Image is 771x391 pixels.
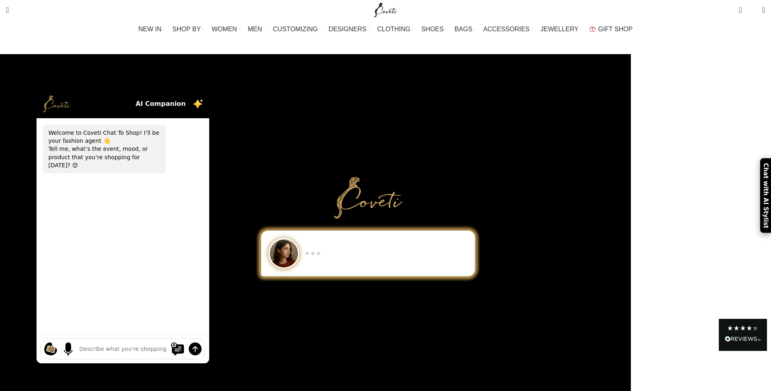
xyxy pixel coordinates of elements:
span: DESIGNERS [328,25,366,33]
span: ACCESSORIES [483,25,530,33]
a: SHOES [421,21,447,37]
span: SHOP BY [172,25,201,33]
a: WOMEN [212,21,240,37]
a: 0 [735,2,746,18]
span: NEW IN [139,25,162,33]
a: BAGS [455,21,475,37]
img: Primary Gold [334,177,402,219]
span: GIFT SHOP [598,25,633,33]
a: ACCESSORIES [483,21,532,37]
span: CLOTHING [377,25,410,33]
span: BAGS [455,25,472,33]
div: Chat to Shop demo [255,231,481,276]
span: 0 [750,8,756,14]
a: DESIGNERS [328,21,369,37]
a: CUSTOMIZING [273,21,321,37]
div: Main navigation [2,21,769,37]
a: Site logo [372,6,399,13]
a: GIFT SHOP [589,21,633,37]
a: NEW IN [139,21,165,37]
div: My Wishlist [748,2,756,18]
img: REVIEWS.io [725,336,761,342]
a: CLOTHING [377,21,413,37]
span: MEN [248,25,262,33]
a: MEN [248,21,265,37]
span: WOMEN [212,25,237,33]
div: 4.28 Stars [727,325,759,331]
a: JEWELLERY [541,21,581,37]
img: GiftBag [589,26,596,32]
div: Read All Reviews [725,334,761,345]
span: SHOES [421,25,444,33]
div: Read All Reviews [719,319,767,351]
span: CUSTOMIZING [273,25,318,33]
span: 0 [740,4,746,10]
a: Search [2,2,13,18]
a: SHOP BY [172,21,204,37]
span: JEWELLERY [541,25,579,33]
